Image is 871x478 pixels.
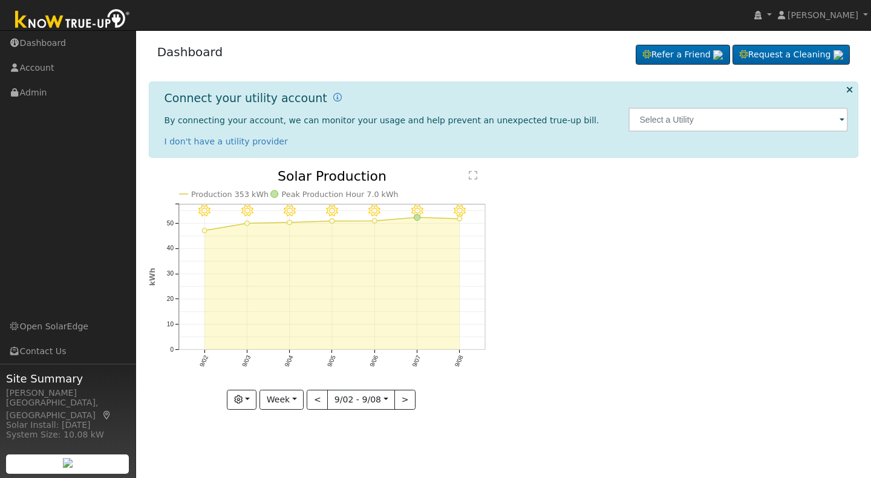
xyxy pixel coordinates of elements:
[165,115,599,125] span: By connecting your account, we can monitor your usage and help prevent an unexpected true-up bill.
[157,45,223,59] a: Dashboard
[6,419,129,431] div: Solar Install: [DATE]
[102,410,113,420] a: Map
[6,428,129,441] div: System Size: 10.08 kW
[6,370,129,387] span: Site Summary
[628,108,848,132] input: Select a Utility
[165,91,327,105] h1: Connect your utility account
[713,50,723,60] img: retrieve
[9,7,136,34] img: Know True-Up
[833,50,843,60] img: retrieve
[6,387,129,399] div: [PERSON_NAME]
[63,458,73,468] img: retrieve
[788,10,858,20] span: [PERSON_NAME]
[732,45,850,65] a: Request a Cleaning
[6,396,129,422] div: [GEOGRAPHIC_DATA], [GEOGRAPHIC_DATA]
[165,137,288,146] a: I don't have a utility provider
[636,45,730,65] a: Refer a Friend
